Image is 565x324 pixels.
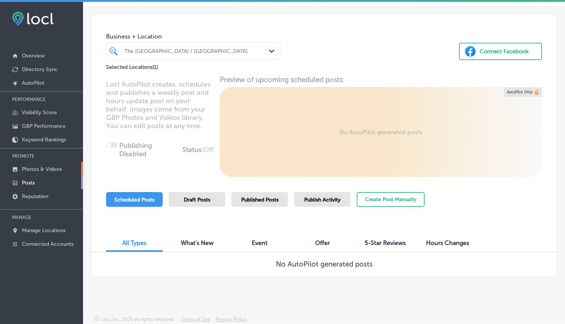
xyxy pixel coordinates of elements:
[22,227,66,234] p: Manage Locations
[480,46,529,57] div: Connect Facebook
[22,136,66,143] p: Keyword Rankings
[459,43,542,60] button: Connect Facebook
[22,166,62,172] p: Photos & Videos
[426,239,469,246] span: Hours Changes
[357,192,425,207] button: Create Post Manually
[181,239,214,246] span: What's New
[106,61,158,70] p: Selected Locations ( 1 )
[184,197,210,203] span: Draft Posts
[22,123,66,129] p: GBP Performance
[106,33,280,40] span: Business + Location
[101,316,175,322] p: Locl, Inc. 2025 all rights reserved.
[365,239,406,246] span: 5-Star Reviews
[22,241,74,247] p: Connected Accounts
[114,197,154,203] span: Scheduled Posts
[241,197,279,203] span: Published Posts
[304,197,340,203] span: Publish Activity
[125,48,269,54] div: The [GEOGRAPHIC_DATA] / [GEOGRAPHIC_DATA]
[22,66,58,73] p: Directory Sync
[22,193,48,200] p: Reputation
[22,80,45,86] p: AutoPilot
[252,239,268,246] span: Event
[276,260,373,268] h3: No AutoPilot generated posts
[22,53,45,59] p: Overview
[22,109,57,116] p: Visibility Score
[315,239,330,246] span: Offer
[22,180,35,186] p: Posts
[122,239,146,246] span: All Types
[12,12,54,26] img: fda3e92497d09a02dc62c9cd864e3231.png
